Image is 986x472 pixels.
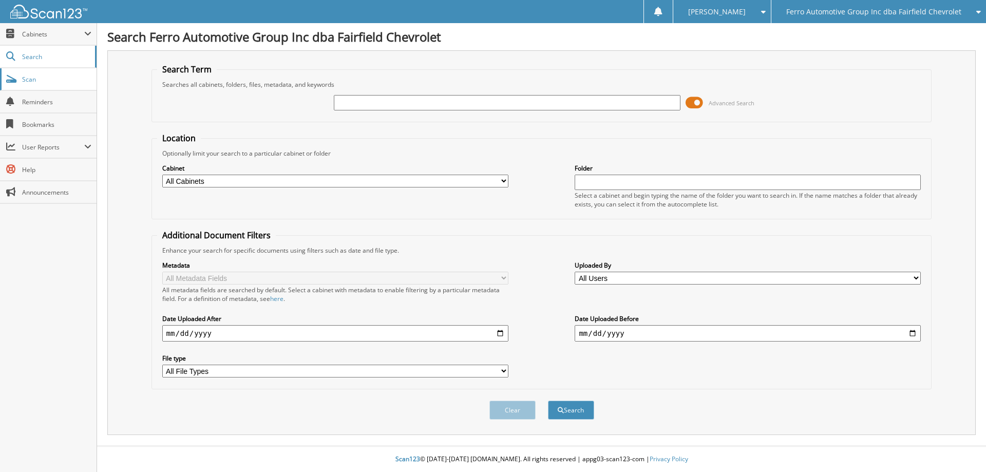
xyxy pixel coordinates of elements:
[157,149,926,158] div: Optionally limit your search to a particular cabinet or folder
[157,80,926,89] div: Searches all cabinets, folders, files, metadata, and keywords
[162,164,508,173] label: Cabinet
[575,325,921,342] input: end
[22,165,91,174] span: Help
[22,188,91,197] span: Announcements
[162,261,508,270] label: Metadata
[162,286,508,303] div: All metadata fields are searched by default. Select a cabinet with metadata to enable filtering b...
[709,99,754,107] span: Advanced Search
[107,28,976,45] h1: Search Ferro Automotive Group Inc dba Fairfield Chevrolet
[688,9,746,15] span: [PERSON_NAME]
[575,261,921,270] label: Uploaded By
[489,401,536,420] button: Clear
[22,30,84,39] span: Cabinets
[395,455,420,463] span: Scan123
[935,423,986,472] iframe: Chat Widget
[22,143,84,152] span: User Reports
[97,447,986,472] div: © [DATE]-[DATE] [DOMAIN_NAME]. All rights reserved | appg03-scan123-com |
[270,294,283,303] a: here
[157,133,201,144] legend: Location
[22,120,91,129] span: Bookmarks
[157,64,217,75] legend: Search Term
[548,401,594,420] button: Search
[575,164,921,173] label: Folder
[786,9,961,15] span: Ferro Automotive Group Inc dba Fairfield Chevrolet
[157,246,926,255] div: Enhance your search for specific documents using filters such as date and file type.
[650,455,688,463] a: Privacy Policy
[162,314,508,323] label: Date Uploaded After
[22,52,90,61] span: Search
[157,230,276,241] legend: Additional Document Filters
[22,98,91,106] span: Reminders
[162,325,508,342] input: start
[162,354,508,363] label: File type
[22,75,91,84] span: Scan
[575,191,921,209] div: Select a cabinet and begin typing the name of the folder you want to search in. If the name match...
[10,5,87,18] img: scan123-logo-white.svg
[575,314,921,323] label: Date Uploaded Before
